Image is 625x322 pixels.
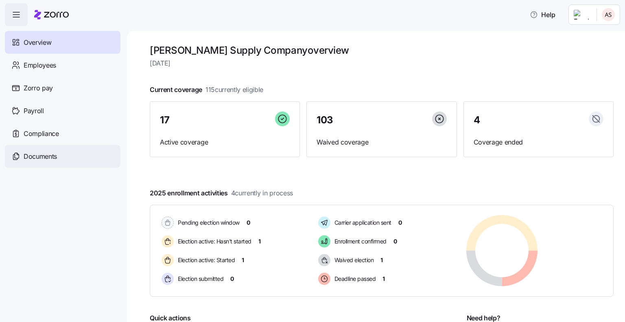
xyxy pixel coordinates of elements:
[160,137,290,147] span: Active coverage
[150,188,293,198] span: 2025 enrollment activities
[317,115,333,125] span: 103
[150,44,614,57] h1: [PERSON_NAME] Supply Company overview
[160,115,169,125] span: 17
[332,256,374,264] span: Waived election
[332,237,387,245] span: Enrollment confirmed
[175,275,223,283] span: Election submitted
[530,10,555,20] span: Help
[317,137,446,147] span: Waived coverage
[5,99,120,122] a: Payroll
[523,7,562,23] button: Help
[474,115,480,125] span: 4
[231,188,293,198] span: 4 currently in process
[5,54,120,77] a: Employees
[247,219,250,227] span: 0
[332,219,391,227] span: Carrier application sent
[5,122,120,145] a: Compliance
[393,237,397,245] span: 0
[242,256,244,264] span: 1
[24,37,51,48] span: Overview
[175,256,235,264] span: Election active: Started
[24,83,53,93] span: Zorro pay
[5,145,120,168] a: Documents
[5,31,120,54] a: Overview
[24,106,44,116] span: Payroll
[332,275,376,283] span: Deadline passed
[398,219,402,227] span: 0
[258,237,261,245] span: 1
[205,85,263,95] span: 115 currently eligible
[230,275,234,283] span: 0
[574,10,590,20] img: Employer logo
[175,237,251,245] span: Election active: Hasn't started
[150,58,614,68] span: [DATE]
[602,8,615,21] img: 9c19ce4635c6dd4ff600ad4722aa7a00
[382,275,385,283] span: 1
[24,151,57,162] span: Documents
[24,129,59,139] span: Compliance
[24,60,56,70] span: Employees
[175,219,240,227] span: Pending election window
[150,85,263,95] span: Current coverage
[380,256,383,264] span: 1
[474,137,603,147] span: Coverage ended
[5,77,120,99] a: Zorro pay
